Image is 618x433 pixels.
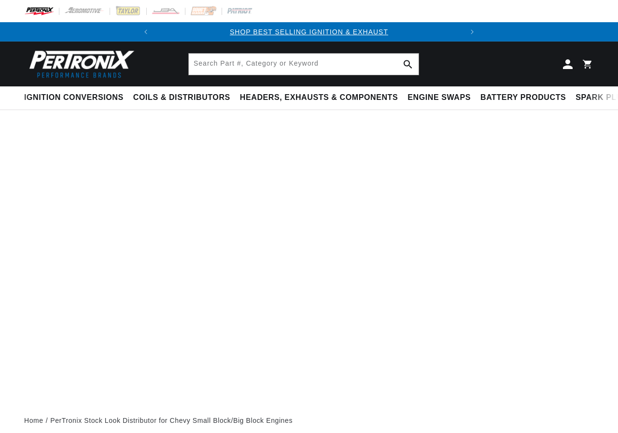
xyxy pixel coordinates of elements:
summary: Coils & Distributors [128,86,235,109]
summary: Engine Swaps [403,86,476,109]
summary: Ignition Conversions [24,86,128,109]
button: Translation missing: en.sections.announcements.previous_announcement [136,22,155,42]
a: PerTronix Stock Look Distributor for Chevy Small Block/Big Block Engines [50,415,293,426]
span: Battery Products [480,93,566,103]
summary: Headers, Exhausts & Components [235,86,403,109]
span: Engine Swaps [407,93,471,103]
summary: Battery Products [476,86,571,109]
span: Coils & Distributors [133,93,230,103]
div: 1 of 2 [155,27,463,37]
button: Search Part #, Category or Keyword [397,54,419,75]
nav: breadcrumbs [24,415,594,426]
a: SHOP BEST SELLING IGNITION & EXHAUST [230,28,388,36]
a: Home [24,415,43,426]
span: Ignition Conversions [24,93,124,103]
img: Pertronix [24,47,135,81]
span: Headers, Exhausts & Components [240,93,398,103]
input: Search Part #, Category or Keyword [189,54,419,75]
div: Announcement [155,27,463,37]
button: Translation missing: en.sections.announcements.next_announcement [463,22,482,42]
